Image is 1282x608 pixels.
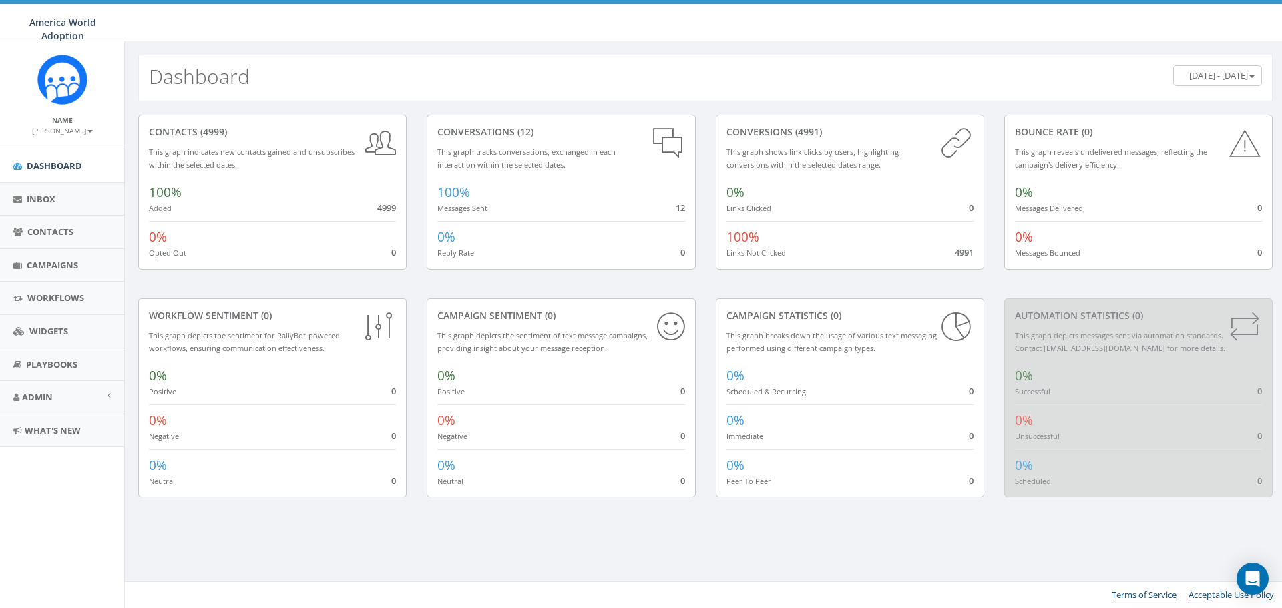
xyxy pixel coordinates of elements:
[437,203,487,213] small: Messages Sent
[29,325,68,337] span: Widgets
[27,226,73,238] span: Contacts
[726,457,744,474] span: 0%
[258,309,272,322] span: (0)
[26,358,77,370] span: Playbooks
[52,115,73,125] small: Name
[149,457,167,474] span: 0%
[32,124,93,136] a: [PERSON_NAME]
[969,385,974,397] span: 0
[27,193,55,205] span: Inbox
[1257,385,1262,397] span: 0
[149,65,250,87] h2: Dashboard
[726,228,759,246] span: 100%
[437,147,616,170] small: This graph tracks conversations, exchanged in each interaction within the selected dates.
[149,309,396,322] div: Workflow Sentiment
[437,386,465,396] small: Positive
[149,125,396,139] div: contacts
[198,125,227,138] span: (4999)
[726,248,786,258] small: Links Not Clicked
[1015,431,1060,441] small: Unsuccessful
[437,248,474,258] small: Reply Rate
[29,16,96,42] span: America World Adoption
[515,125,533,138] span: (12)
[149,248,186,258] small: Opted Out
[1015,457,1033,474] span: 0%
[391,430,396,442] span: 0
[27,292,84,304] span: Workflows
[680,475,685,487] span: 0
[149,412,167,429] span: 0%
[726,476,771,486] small: Peer To Peer
[149,330,340,353] small: This graph depicts the sentiment for RallyBot-powered workflows, ensuring communication effective...
[437,184,470,201] span: 100%
[149,228,167,246] span: 0%
[391,475,396,487] span: 0
[1015,203,1083,213] small: Messages Delivered
[1015,125,1262,139] div: Bounce Rate
[680,246,685,258] span: 0
[1015,309,1262,322] div: Automation Statistics
[391,246,396,258] span: 0
[676,202,685,214] span: 12
[437,228,455,246] span: 0%
[969,475,974,487] span: 0
[726,386,806,396] small: Scheduled & Recurring
[22,391,53,403] span: Admin
[726,147,899,170] small: This graph shows link clicks by users, highlighting conversions within the selected dates range.
[1015,248,1080,258] small: Messages Bounced
[726,203,771,213] small: Links Clicked
[828,309,841,322] span: (0)
[680,430,685,442] span: 0
[1189,589,1274,601] a: Acceptable Use Policy
[1079,125,1092,138] span: (0)
[27,160,82,172] span: Dashboard
[32,126,93,135] small: [PERSON_NAME]
[437,309,684,322] div: Campaign Sentiment
[437,367,455,384] span: 0%
[726,412,744,429] span: 0%
[726,125,974,139] div: conversions
[437,412,455,429] span: 0%
[680,385,685,397] span: 0
[149,476,175,486] small: Neutral
[1237,563,1269,595] div: Open Intercom Messenger
[1015,367,1033,384] span: 0%
[726,330,937,353] small: This graph breaks down the usage of various text messaging performed using different campaign types.
[37,55,87,105] img: Rally_Corp_Icon.png
[726,184,744,201] span: 0%
[149,431,179,441] small: Negative
[149,184,182,201] span: 100%
[1015,228,1033,246] span: 0%
[1015,476,1051,486] small: Scheduled
[149,386,176,396] small: Positive
[955,246,974,258] span: 4991
[1257,246,1262,258] span: 0
[1015,412,1033,429] span: 0%
[1015,184,1033,201] span: 0%
[726,431,763,441] small: Immediate
[1257,430,1262,442] span: 0
[1189,69,1248,81] span: [DATE] - [DATE]
[377,202,396,214] span: 4999
[27,259,78,271] span: Campaigns
[969,430,974,442] span: 0
[437,457,455,474] span: 0%
[149,367,167,384] span: 0%
[1257,475,1262,487] span: 0
[793,125,822,138] span: (4991)
[726,309,974,322] div: Campaign Statistics
[25,424,81,436] span: What's New
[1257,202,1262,214] span: 0
[437,125,684,139] div: conversations
[437,476,463,486] small: Neutral
[542,309,556,322] span: (0)
[1112,589,1177,601] a: Terms of Service
[1015,147,1207,170] small: This graph reveals undelivered messages, reflecting the campaign's delivery efficiency.
[437,431,467,441] small: Negative
[1015,386,1050,396] small: Successful
[149,147,355,170] small: This graph indicates new contacts gained and unsubscribes within the selected dates.
[1015,330,1225,353] small: This graph depicts messages sent via automation standards. Contact [EMAIL_ADDRESS][DOMAIN_NAME] f...
[1130,309,1143,322] span: (0)
[391,385,396,397] span: 0
[969,202,974,214] span: 0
